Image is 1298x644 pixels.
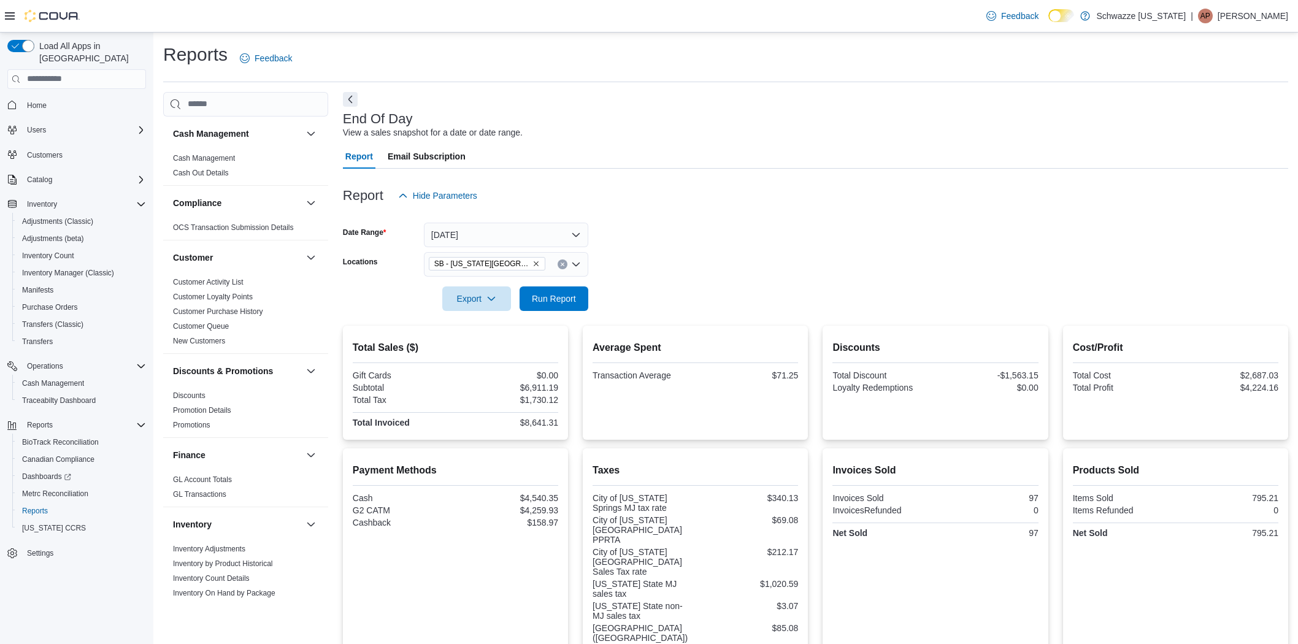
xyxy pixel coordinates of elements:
span: SB - Colorado Springs [429,257,545,270]
a: Cash Management [173,154,235,163]
span: Dashboards [17,469,146,484]
span: Customer Purchase History [173,307,263,316]
button: Inventory [2,196,151,213]
span: Inventory On Hand by Package [173,588,275,598]
a: Metrc Reconciliation [17,486,93,501]
div: Amber Palubeskie [1198,9,1213,23]
span: Cash Out Details [173,168,229,178]
a: GL Account Totals [173,475,232,484]
h3: Compliance [173,197,221,209]
span: Customer Activity List [173,277,244,287]
span: Operations [22,359,146,374]
button: Reports [22,418,58,432]
div: $340.13 [698,493,799,503]
div: $0.00 [458,370,558,380]
button: Operations [2,358,151,375]
a: Customer Purchase History [173,307,263,316]
h3: Inventory [173,518,212,531]
button: [DATE] [424,223,588,247]
span: Reports [22,506,48,516]
button: Traceabilty Dashboard [12,392,151,409]
h2: Invoices Sold [832,463,1038,478]
a: Feedback [235,46,297,71]
button: Discounts & Promotions [173,365,301,377]
button: Catalog [2,171,151,188]
a: Inventory Manager (Classic) [17,266,119,280]
span: Traceabilty Dashboard [22,396,96,405]
p: [PERSON_NAME] [1218,9,1288,23]
span: Reports [22,418,146,432]
button: Adjustments (beta) [12,230,151,247]
span: Cash Management [173,153,235,163]
span: Catalog [22,172,146,187]
div: Customer [163,275,328,353]
span: Traceabilty Dashboard [17,393,146,408]
button: Next [343,92,358,107]
button: Cash Management [304,126,318,141]
a: Cash Out Details [173,169,229,177]
div: [US_STATE] State MJ sales tax [593,579,693,599]
div: Total Profit [1073,383,1173,393]
a: Inventory Count [17,248,79,263]
span: OCS Transaction Submission Details [173,223,294,232]
a: GL Transactions [173,490,226,499]
span: Catalog [27,175,52,185]
span: Inventory [22,197,146,212]
a: Customer Loyalty Points [173,293,253,301]
div: 795.21 [1178,528,1278,538]
button: Metrc Reconciliation [12,485,151,502]
span: Discounts [173,391,205,401]
div: [US_STATE] State non-MJ sales tax [593,601,693,621]
a: Transfers (Classic) [17,317,88,332]
div: 0 [1178,505,1278,515]
button: Purchase Orders [12,299,151,316]
div: City of [US_STATE][GEOGRAPHIC_DATA] Sales Tax rate [593,547,693,577]
a: Settings [22,546,58,561]
span: SB - [US_STATE][GEOGRAPHIC_DATA] [434,258,530,270]
span: Inventory Manager (Classic) [17,266,146,280]
a: [US_STATE] CCRS [17,521,91,535]
span: Settings [27,548,53,558]
button: Customers [2,146,151,164]
a: Discounts [173,391,205,400]
span: Feedback [255,52,292,64]
a: Cash Management [17,376,89,391]
span: Run Report [532,293,576,305]
h1: Reports [163,42,228,67]
button: Remove SB - Colorado Springs from selection in this group [532,260,540,267]
a: Customers [22,148,67,163]
h2: Average Spent [593,340,798,355]
a: Inventory by Product Historical [173,559,273,568]
img: Cova [25,10,80,22]
button: Canadian Compliance [12,451,151,468]
div: $71.25 [698,370,799,380]
div: Cash [353,493,453,503]
h2: Cost/Profit [1073,340,1278,355]
button: Inventory Manager (Classic) [12,264,151,282]
span: Customers [27,150,63,160]
span: Adjustments (beta) [17,231,146,246]
button: Operations [22,359,68,374]
div: Loyalty Redemptions [832,383,933,393]
span: Customer Queue [173,321,229,331]
span: Cash Management [22,378,84,388]
span: Metrc Reconciliation [17,486,146,501]
div: $6,911.19 [458,383,558,393]
button: Adjustments (Classic) [12,213,151,230]
button: Inventory [22,197,62,212]
h3: Customer [173,251,213,264]
span: Purchase Orders [22,302,78,312]
button: Reports [12,502,151,519]
button: Compliance [304,196,318,210]
span: Feedback [1001,10,1039,22]
button: Users [2,121,151,139]
span: Transfers [22,337,53,347]
a: Transfers [17,334,58,349]
a: Customer Activity List [173,278,244,286]
button: Home [2,96,151,114]
span: Email Subscription [388,144,466,169]
a: Adjustments (Classic) [17,214,98,229]
div: G2 CATM [353,505,453,515]
button: Transfers (Classic) [12,316,151,333]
